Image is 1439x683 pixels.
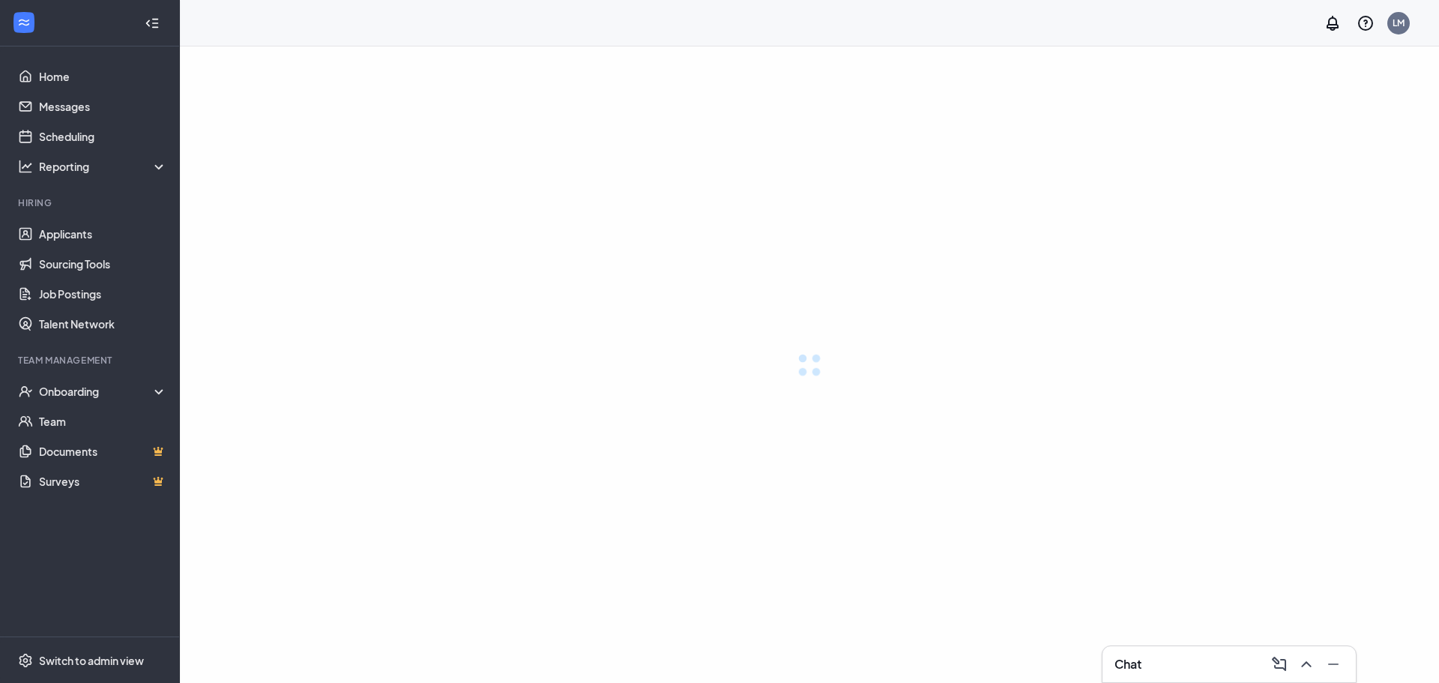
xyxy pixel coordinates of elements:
[1114,656,1141,673] h3: Chat
[18,354,164,367] div: Team Management
[39,61,167,91] a: Home
[39,436,167,466] a: DocumentsCrown
[39,249,167,279] a: Sourcing Tools
[39,384,168,399] div: Onboarding
[1293,652,1317,676] button: ChevronUp
[1393,16,1405,29] div: LM
[39,121,167,151] a: Scheduling
[39,279,167,309] a: Job Postings
[16,15,31,30] svg: WorkstreamLogo
[1324,655,1342,673] svg: Minimize
[1270,655,1288,673] svg: ComposeMessage
[18,384,33,399] svg: UserCheck
[1297,655,1315,673] svg: ChevronUp
[1357,14,1375,32] svg: QuestionInfo
[18,159,33,174] svg: Analysis
[39,219,167,249] a: Applicants
[39,406,167,436] a: Team
[18,653,33,668] svg: Settings
[39,159,168,174] div: Reporting
[39,466,167,496] a: SurveysCrown
[1320,652,1344,676] button: Minimize
[145,16,160,31] svg: Collapse
[39,309,167,339] a: Talent Network
[39,653,144,668] div: Switch to admin view
[39,91,167,121] a: Messages
[1324,14,1342,32] svg: Notifications
[1266,652,1290,676] button: ComposeMessage
[18,196,164,209] div: Hiring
